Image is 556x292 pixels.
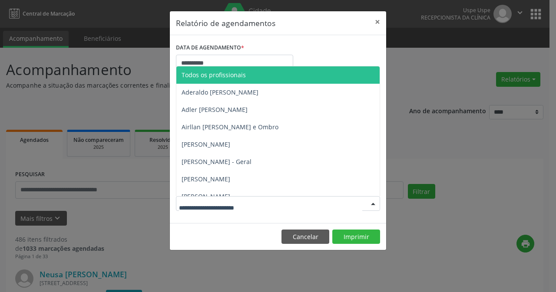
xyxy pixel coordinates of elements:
button: Close [369,11,386,33]
span: [PERSON_NAME] [182,192,230,200]
span: [PERSON_NAME] - Geral [182,157,252,166]
label: DATA DE AGENDAMENTO [176,41,244,55]
span: Airllan [PERSON_NAME] e Ombro [182,123,278,131]
span: [PERSON_NAME] [182,175,230,183]
span: [PERSON_NAME] [182,140,230,148]
span: Aderaldo [PERSON_NAME] [182,88,258,96]
h5: Relatório de agendamentos [176,17,275,29]
span: Todos os profissionais [182,71,246,79]
span: Adler [PERSON_NAME] [182,105,248,114]
button: Imprimir [332,230,380,244]
button: Cancelar [281,230,329,244]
